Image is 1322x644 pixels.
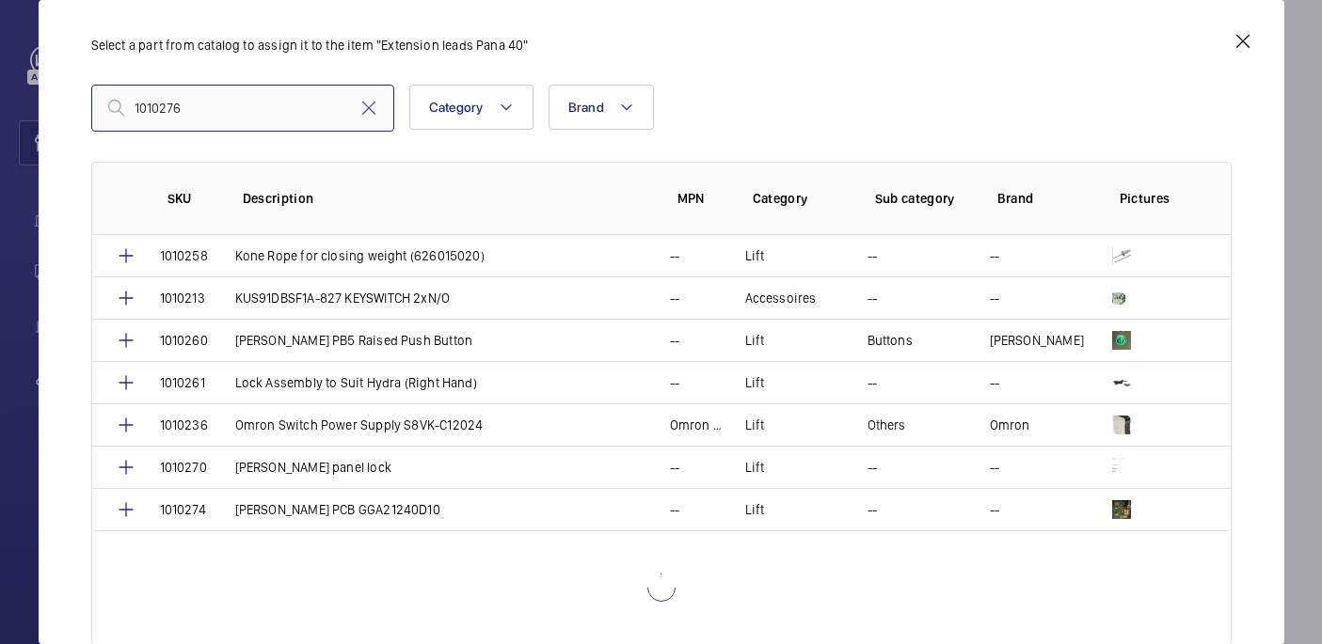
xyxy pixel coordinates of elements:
[868,289,877,307] p: --
[745,289,817,307] p: Accessoires
[160,373,205,392] p: 1010261
[235,458,391,477] p: [PERSON_NAME] panel lock
[1112,458,1131,477] img: RTomcRQRnGSbhBXQ57yljaGA5dxm3HJ5Oo7Z2Dh8DwXjPofe.png
[160,246,208,265] p: 1010258
[868,416,906,434] p: Others
[160,500,206,519] p: 1010274
[990,416,1030,434] p: Omron
[1112,331,1131,350] img: s7xTMso221iHlhd5nrheFkEqFjfqLt-VR41pU65B2Ms378c1.png
[990,458,999,477] p: --
[745,416,765,434] p: Lift
[235,373,477,392] p: Lock Assembly to Suit Hydra (Right Hand)
[868,500,877,519] p: --
[875,189,967,208] p: Sub category
[549,85,654,130] button: Brand
[1112,289,1131,307] img: pwmNSUOiIcxoLO96OLpHH5DEqtntlhmKfzDtZoTOUksDZ0yc.png
[235,331,473,350] p: [PERSON_NAME] PB5 Raised Push Button
[990,500,999,519] p: --
[670,246,679,265] p: --
[745,458,765,477] p: Lift
[235,500,440,519] p: [PERSON_NAME] PCB GGA21240D10
[990,373,999,392] p: --
[1112,246,1131,265] img: YNOarxx4QoQAEvPeEwrDhGp5scM1TtNEm6fI2Xift04xgWk2.png
[670,331,679,350] p: --
[243,189,647,208] p: Description
[868,331,913,350] p: Buttons
[160,458,207,477] p: 1010270
[990,289,999,307] p: --
[745,331,765,350] p: Lift
[990,331,1084,350] p: [PERSON_NAME]
[670,416,723,434] p: Omron Switch Power Supply S8VK-C12024
[990,246,999,265] p: --
[677,189,723,208] p: MPN
[91,36,1232,55] p: Select a part from catalog to assign it to the item "Extension leads Pana 40"
[997,189,1090,208] p: Brand
[568,100,604,115] span: Brand
[670,458,679,477] p: --
[160,289,205,307] p: 1010213
[1112,416,1131,434] img: UdYkWqFzUelfXGMwhRI3qsl2wXa6Y0i1LkXJXk4zyGm-Xtn1.jpeg
[235,246,485,265] p: Kone Rope for closing weight (626015020)
[670,373,679,392] p: --
[235,416,484,434] p: Omron Switch Power Supply S8VK-C12024
[868,458,877,477] p: --
[160,331,208,350] p: 1010260
[745,373,765,392] p: Lift
[868,373,877,392] p: --
[91,85,394,132] input: Find a part
[160,416,208,434] p: 1010236
[868,246,877,265] p: --
[235,289,451,307] p: KUS91DBSF1A-827 KEYSWITCH 2xN/O
[409,85,534,130] button: Category
[745,246,765,265] p: Lift
[753,189,845,208] p: Category
[745,500,765,519] p: Lift
[167,189,213,208] p: SKU
[670,289,679,307] p: --
[429,100,484,115] span: Category
[670,500,679,519] p: --
[1120,189,1193,208] p: Pictures
[1112,500,1131,519] img: DLZsl8TNsKWwg_MU_ZZff41JkPWI90DNF3RezhFzKiEteLHO.png
[1112,373,1131,392] img: BuuVSlF9urjV0GegTTHvKtz0wtKRRM7V6iWj3xzb2VRCzgvd.png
